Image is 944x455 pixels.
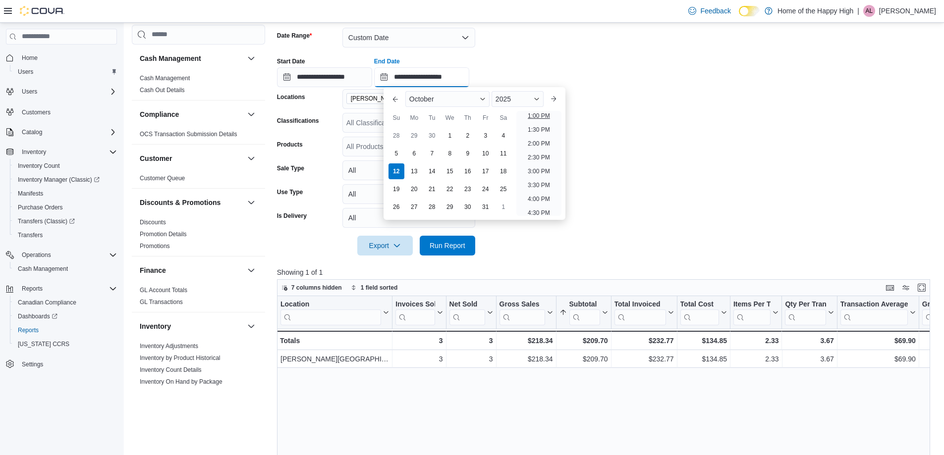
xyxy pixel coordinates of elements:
[140,321,243,331] button: Inventory
[14,338,73,350] a: [US_STATE] CCRS
[524,165,554,177] li: 3:00 PM
[840,300,908,325] div: Transaction Average
[351,94,428,103] span: [PERSON_NAME][GEOGRAPHIC_DATA] - Fire & Flower
[132,172,265,188] div: Customer
[277,141,303,149] label: Products
[280,335,389,347] div: Totals
[18,358,47,370] a: Settings
[22,360,43,368] span: Settings
[10,228,121,242] button: Transfers
[280,300,389,325] button: Location
[140,109,243,119] button: Compliance
[424,199,440,215] div: day-28
[245,152,257,164] button: Customer
[496,181,511,197] div: day-25
[879,5,936,17] p: [PERSON_NAME]
[140,342,198,350] span: Inventory Adjustments
[277,212,307,220] label: Is Delivery
[18,358,117,370] span: Settings
[863,5,875,17] div: Adam Lamoureux
[140,298,183,306] span: GL Transactions
[18,190,43,198] span: Manifests
[18,249,117,261] span: Operations
[140,378,222,385] a: Inventory On Hand by Package
[406,181,422,197] div: day-20
[840,335,916,347] div: $69.90
[460,181,476,197] div: day-23
[478,128,494,144] div: day-3
[14,297,80,308] a: Canadian Compliance
[840,353,916,365] div: $69.90
[277,67,372,87] input: Press the down key to open a popover containing a calendar.
[18,86,41,98] button: Users
[546,91,561,107] button: Next month
[14,324,117,336] span: Reports
[424,163,440,179] div: day-14
[245,197,257,208] button: Discounts & Promotions
[785,300,833,325] button: Qty Per Transaction
[614,353,673,365] div: $232.77
[449,300,485,325] div: Net Sold
[524,110,554,122] li: 1:00 PM
[280,300,381,309] div: Location
[357,236,413,255] button: Export
[680,300,719,325] div: Total Cost
[10,65,121,79] button: Users
[140,321,171,331] h3: Inventory
[785,300,826,309] div: Qty Per Transaction
[395,300,443,325] button: Invoices Sold
[406,128,422,144] div: day-29
[406,146,422,161] div: day-6
[22,54,38,62] span: Home
[245,52,257,64] button: Cash Management
[14,66,117,78] span: Users
[389,110,404,126] div: Su
[140,366,202,374] span: Inventory Count Details
[140,265,243,275] button: Finance
[733,300,771,309] div: Items Per Transaction
[18,106,55,118] a: Customers
[559,353,608,365] div: $209.70
[140,354,221,362] span: Inventory by Product Historical
[140,218,166,226] span: Discounts
[132,216,265,256] div: Discounts & Promotions
[18,265,68,273] span: Cash Management
[559,335,608,347] div: $209.70
[389,199,404,215] div: day-26
[140,153,172,163] h3: Customer
[388,127,512,216] div: October, 2025
[140,153,243,163] button: Customer
[777,5,853,17] p: Home of the Happy High
[424,110,440,126] div: Tu
[14,263,72,275] a: Cash Management
[140,366,202,373] a: Inventory Count Details
[2,357,121,371] button: Settings
[388,91,403,107] button: Previous Month
[140,174,185,182] span: Customer Queue
[840,300,908,309] div: Transaction Average
[342,184,475,204] button: All
[2,282,121,296] button: Reports
[785,300,826,325] div: Qty Per Transaction
[22,148,46,156] span: Inventory
[10,187,121,201] button: Manifests
[22,128,42,136] span: Catalog
[140,230,187,238] span: Promotion Details
[14,188,47,200] a: Manifests
[2,104,121,119] button: Customers
[18,326,39,334] span: Reports
[20,6,64,16] img: Cova
[10,201,121,214] button: Purchase Orders
[516,111,561,216] ul: Time
[733,300,779,325] button: Items Per Transaction
[785,353,833,365] div: 3.67
[342,208,475,228] button: All
[278,282,346,294] button: 7 columns hidden
[140,130,237,138] span: OCS Transaction Submission Details
[389,128,404,144] div: day-28
[14,310,61,322] a: Dashboards
[680,335,726,347] div: $134.85
[14,188,117,200] span: Manifests
[460,199,476,215] div: day-30
[14,324,43,336] a: Reports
